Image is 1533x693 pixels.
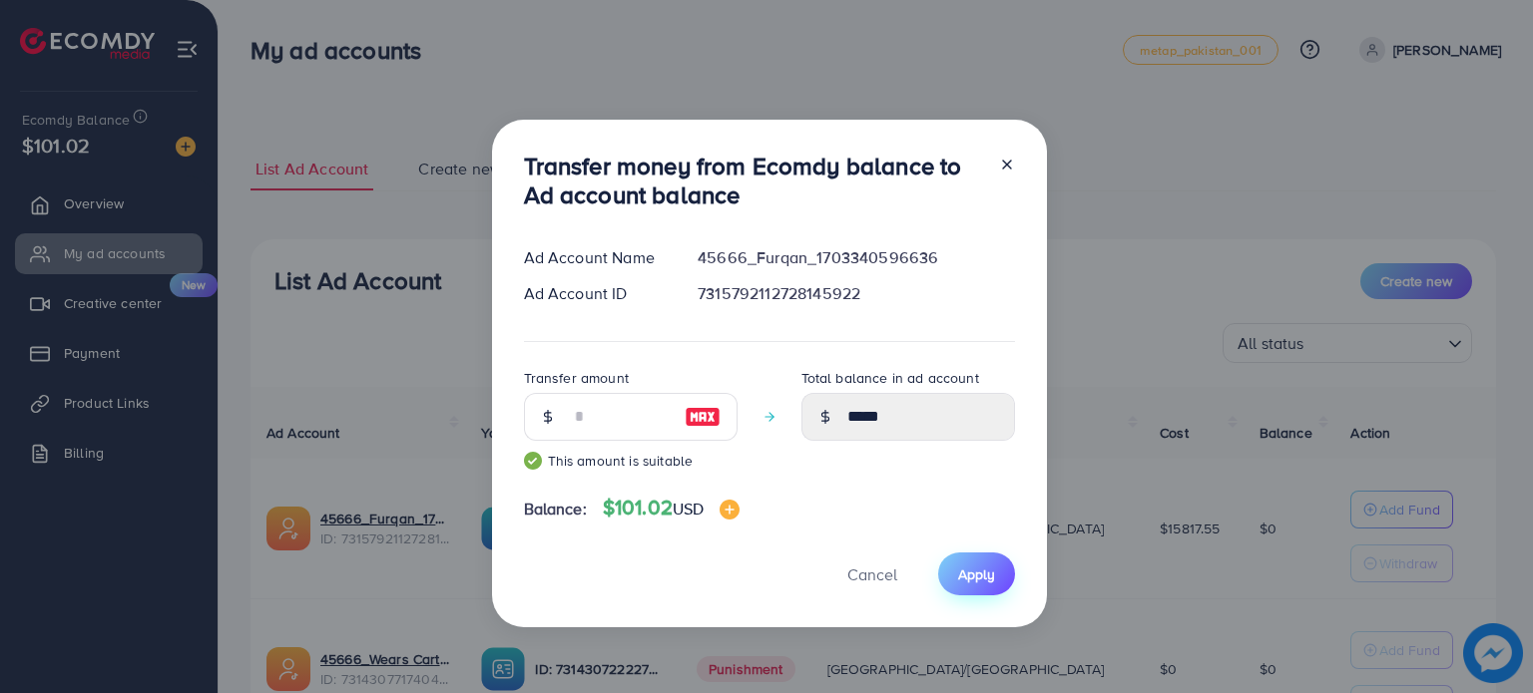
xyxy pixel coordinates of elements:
[524,368,629,388] label: Transfer amount
[524,498,587,520] span: Balance:
[524,451,738,471] small: This amount is suitable
[720,500,740,520] img: image
[958,564,995,584] span: Apply
[524,452,542,470] img: guide
[524,152,983,209] h3: Transfer money from Ecomdy balance to Ad account balance
[822,552,922,595] button: Cancel
[801,368,979,388] label: Total balance in ad account
[682,282,1030,305] div: 7315792112728145922
[847,563,897,585] span: Cancel
[673,498,704,520] span: USD
[603,496,741,520] h4: $101.02
[685,405,721,429] img: image
[938,552,1015,595] button: Apply
[508,282,683,305] div: Ad Account ID
[508,246,683,269] div: Ad Account Name
[682,246,1030,269] div: 45666_Furqan_1703340596636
